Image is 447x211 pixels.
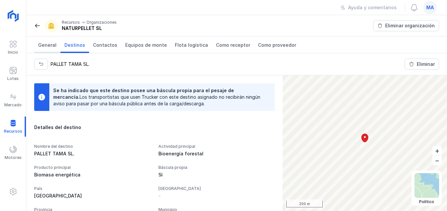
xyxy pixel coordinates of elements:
span: Equipos de monte [125,42,167,48]
div: Nombre del destino [34,144,151,149]
div: Detalles del destino [34,124,275,131]
a: Destinos [60,37,89,53]
div: Inicio [8,50,18,55]
span: Contactos [93,42,117,48]
img: logoRight.svg [5,8,21,24]
div: Bioenergía forestal [158,150,275,157]
div: Biomasa energética [34,171,151,178]
a: Equipos de monte [121,37,171,53]
div: Ayuda y comentarios [348,4,397,11]
span: General [38,42,57,48]
div: Motores [5,155,22,160]
div: Eliminar organización [385,22,435,29]
div: [GEOGRAPHIC_DATA] [158,186,275,191]
div: NATURPELLET SL [62,25,117,32]
div: Producto principal [34,165,151,170]
img: political.webp [414,173,439,198]
div: - [158,193,161,199]
div: [GEOGRAPHIC_DATA] [34,193,151,199]
a: Contactos [89,37,121,53]
div: Los transportistas que usen Trucker con este destino asignado no recibirán ningún aviso para pasa... [53,87,266,107]
a: Como proveedor [254,37,300,53]
div: Lotes [7,76,19,81]
span: Como proveedor [258,42,296,48]
div: PALLET TAMA SL. [34,150,151,157]
div: Báscula propia [158,165,275,170]
div: País [34,186,151,191]
button: Ayuda y comentarios [336,2,401,13]
div: Recursos [62,20,80,25]
span: Como receptor [216,42,250,48]
div: Eliminar [417,61,435,67]
div: Mercado [4,102,22,108]
div: Sí [158,171,275,178]
a: General [34,37,60,53]
span: Destinos [64,42,85,48]
button: Eliminar [405,59,439,70]
div: PALLET TAMA SL. [51,61,89,67]
a: Como receptor [212,37,254,53]
div: Actividad principal [158,144,275,149]
button: + [432,146,442,155]
a: Flota logística [171,37,212,53]
span: ma [426,4,434,11]
span: Se ha indicado que este destino posee una báscula propia para el pesaje de mercancía. [53,88,234,100]
button: Eliminar organización [373,20,439,31]
span: Flota logística [175,42,208,48]
div: Organizaciones [86,20,117,25]
div: Político [414,199,439,204]
button: – [432,156,442,165]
